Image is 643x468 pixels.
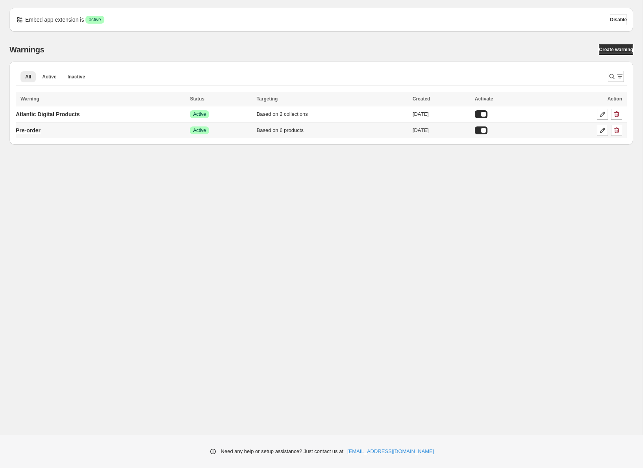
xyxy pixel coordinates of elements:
[193,127,206,134] span: Active
[413,110,470,118] div: [DATE]
[599,44,633,55] a: Create warning
[413,96,430,102] span: Created
[9,45,44,54] h2: Warnings
[16,110,80,118] p: Atlantic Digital Products
[16,126,41,134] p: Pre-order
[16,108,80,121] a: Atlantic Digital Products
[257,96,278,102] span: Targeting
[25,16,84,24] p: Embed app extension is
[257,110,408,118] div: Based on 2 collections
[608,96,622,102] span: Action
[25,74,31,80] span: All
[347,448,434,455] a: [EMAIL_ADDRESS][DOMAIN_NAME]
[16,124,41,137] a: Pre-order
[89,17,101,23] span: active
[413,126,470,134] div: [DATE]
[610,17,627,23] span: Disable
[20,96,39,102] span: Warning
[610,14,627,25] button: Disable
[599,46,633,53] span: Create warning
[193,111,206,117] span: Active
[475,96,493,102] span: Activate
[190,96,204,102] span: Status
[67,74,85,80] span: Inactive
[608,71,624,82] button: Search and filter results
[257,126,408,134] div: Based on 6 products
[42,74,56,80] span: Active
